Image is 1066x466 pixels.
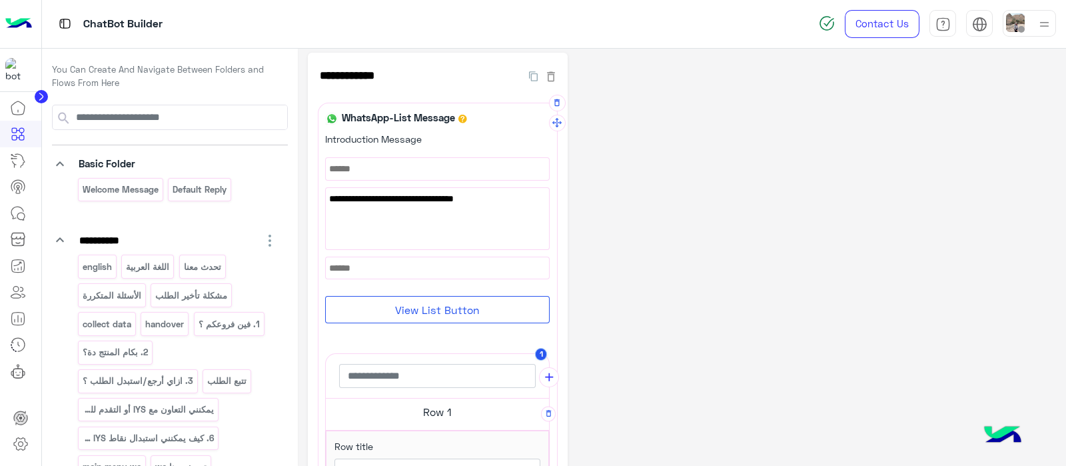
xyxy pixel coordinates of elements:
a: tab [929,10,956,38]
p: Default reply [172,182,228,197]
button: 1 [535,348,548,361]
p: اللغة العربية [125,259,171,275]
img: profile [1036,16,1053,33]
label: Row title [334,439,373,453]
img: tab [972,17,987,32]
p: english [81,259,113,275]
h5: Row 1 [326,399,549,425]
p: Welcome Message [81,182,159,197]
p: You Can Create And Navigate Between Folders and Flows From Here [52,63,288,89]
button: View List Button [325,296,550,323]
p: تحدث معنا [183,259,222,275]
span: Basic Folder [79,157,135,169]
p: 3. ازاي أرجع/استبدل الطلب ؟ [81,373,194,389]
p: 6. كيف يمكنني استبدال نقاط IYS الخاصة بي؟ [81,431,215,446]
img: 300744643126508 [5,58,29,82]
img: hulul-logo.png [979,413,1026,459]
img: Logo [5,10,32,38]
p: مشكلة تأخير الطلب [155,288,229,303]
button: Delete Flow [544,68,558,83]
i: add [542,371,556,385]
button: Duplicate Flow [522,68,544,83]
button: Delete Row [541,407,556,422]
button: Drag [549,115,566,131]
label: Introduction Message [325,132,422,146]
button: Delete Message [549,95,566,111]
p: الأسئلة المتكررة [81,288,142,303]
button: add [539,367,559,387]
img: tab [935,17,951,32]
span: Please choose from the list below 👇 [329,191,546,206]
a: Contact Us [845,10,919,38]
p: collect data [81,317,132,332]
p: 2. بكام المنتج دة؟ [81,345,149,360]
i: keyboard_arrow_down [52,232,68,248]
p: يمكنني التعاون مع IYS أو التقدم للحصول على وظيفة؟ [81,402,215,417]
p: ChatBot Builder [83,15,163,33]
i: keyboard_arrow_down [52,156,68,172]
img: userImage [1006,13,1025,32]
h6: WhatsApp-List Message [338,111,458,123]
img: spinner [819,15,835,31]
p: handover [145,317,185,332]
p: 1. فين فروعكم ؟ [197,317,261,332]
p: تتبع الطلب [207,373,248,389]
img: tab [57,15,73,32]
